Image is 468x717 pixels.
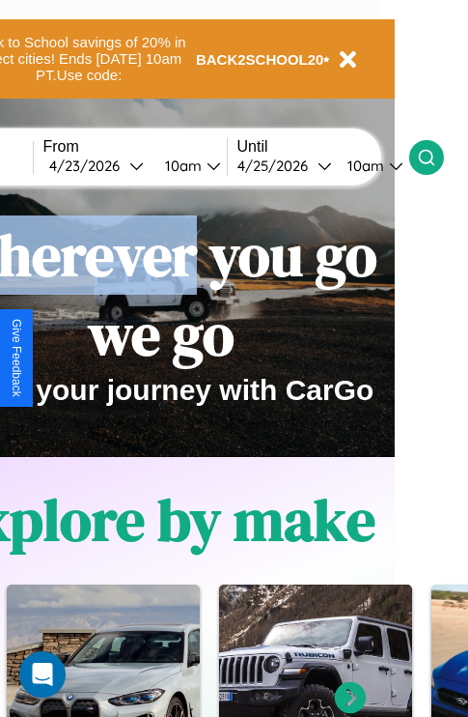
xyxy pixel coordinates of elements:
[196,51,324,68] b: BACK2SCHOOL20
[332,156,409,176] button: 10am
[237,138,409,156] label: Until
[43,138,227,156] label: From
[49,157,129,175] div: 4 / 23 / 2026
[155,157,206,175] div: 10am
[150,156,227,176] button: 10am
[237,157,317,175] div: 4 / 25 / 2026
[10,319,23,397] div: Give Feedback
[19,651,66,698] div: Open Intercom Messenger
[43,156,150,176] button: 4/23/2026
[338,157,389,175] div: 10am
